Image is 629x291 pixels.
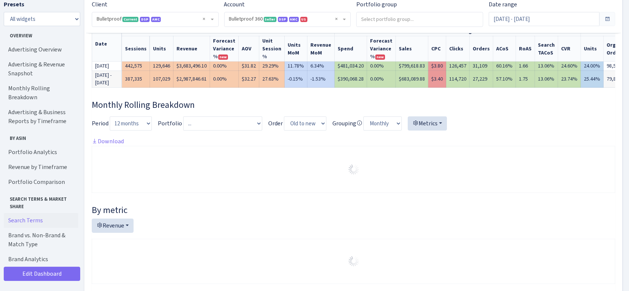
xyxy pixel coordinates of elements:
label: Period [92,119,109,128]
span: By ASIN [4,132,78,142]
a: Monthly Rolling Breakdown [4,81,78,105]
td: $3.40 [428,71,446,88]
td: 129,646 [150,62,173,71]
td: $31.82 [239,62,259,71]
td: 387,335 [122,71,150,88]
span: DSP [140,17,150,22]
td: 23.74% [558,71,581,88]
td: [DATE] [92,62,122,71]
a: Brand Analytics [4,252,78,267]
h3: Widget #38 [92,100,615,110]
td: 57.10% [493,71,516,88]
td: $683,089.88 [396,71,428,88]
td: $3.80 [428,62,446,71]
a: Advertising & Business Reports by Timeframe [4,105,78,129]
td: 1.66 [516,62,535,71]
td: 25.44% [581,71,604,88]
td: 0.00% [367,71,396,88]
span: Remove all items [335,15,338,23]
span: Bulletproof 360 <span class="badge badge-success">Seller</span><span class="badge badge-primary">... [225,12,351,26]
button: Metrics [408,116,447,131]
td: $799,618.83 [396,62,428,71]
span: Bulletproof <span class="badge badge-success">Current</span><span class="badge badge-primary">DSP... [97,15,209,23]
td: 27,229 [470,71,493,88]
td: 11.78% [285,62,307,71]
th: Revenue Forecast Variance % [210,36,239,62]
td: 114,720 [446,71,470,88]
span: new [375,54,385,60]
td: $32.27 [239,71,259,88]
a: Download [92,137,124,145]
span: Search Terms & Market Share [4,193,78,210]
td: 24.00% [581,62,604,71]
img: Preloader [348,255,360,267]
span: Bulletproof 360 <span class="badge badge-success">Seller</span><span class="badge badge-primary">... [229,15,342,23]
th: AOV [239,36,259,62]
a: Advertising & Revenue Snapshot [4,57,78,81]
th: Clicks [446,36,470,62]
th: Search TACoS [535,36,558,62]
td: 27.63% [259,71,285,88]
th: Spend [335,36,367,62]
label: Order [268,119,283,128]
td: $3,683,496.10 [173,62,210,71]
td: 13.06% [535,62,558,71]
th: Date [92,26,122,62]
span: Remove all items [203,15,206,23]
td: 107,029 [150,71,173,88]
button: Revenue [92,219,134,233]
th: Unit Session % [259,36,285,62]
th: Units [150,36,173,62]
span: Seller [264,17,276,22]
td: 60.16% [493,62,516,71]
a: Revenue by Timeframe [4,160,78,175]
th: Spend Forecast Variance % [367,36,396,62]
th: Units MoM [285,36,307,62]
th: Revenue [173,36,210,62]
th: CVR [558,36,581,62]
h4: By metric [92,205,615,216]
span: Overview [4,29,78,39]
a: Portfolio Comparison [4,175,78,190]
td: -0.15% [285,71,307,88]
span: AMC [289,17,299,22]
span: Current [122,17,138,22]
td: 126,457 [446,62,470,71]
a: Search Terms [4,213,78,228]
a: Brand vs. Non-Brand & Match Type [4,228,78,252]
td: $2,987,846.61 [173,71,210,88]
span: Bulletproof <span class="badge badge-success">Current</span><span class="badge badge-primary">DSP... [92,12,218,26]
td: 31,109 [470,62,493,71]
a: Advertising Overview [4,42,78,57]
th: Units [581,36,604,62]
td: 24.60% [558,62,581,71]
label: Portfolio [158,119,182,128]
th: Orders [470,36,493,62]
td: 6.34% [307,62,335,71]
td: $390,068.28 [335,71,367,88]
td: 1.75 [516,71,535,88]
td: 0.00% [367,62,396,71]
img: Preloader [348,163,360,175]
td: 29.29% [259,62,285,71]
label: Grouping [332,119,362,128]
a: Portfolio Analytics [4,145,78,160]
td: -1.53% [307,71,335,88]
th: ACoS [493,36,516,62]
td: 442,575 [122,62,150,71]
a: Edit Dashboard [4,267,80,281]
td: [DATE] - [DATE] [92,71,122,88]
td: 13.06% [535,71,558,88]
th: Sessions [122,36,150,62]
span: DSP [278,17,288,22]
th: RoAS [516,36,535,62]
th: Revenue MoM [307,36,335,62]
span: US [300,17,307,22]
input: Select portfolio group... [357,12,483,26]
td: 0.00% [210,71,239,88]
td: 0.00% [210,62,239,71]
th: CPC [428,36,446,62]
td: $481,034.20 [335,62,367,71]
span: AMC [151,17,161,22]
th: Sales [396,36,428,62]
